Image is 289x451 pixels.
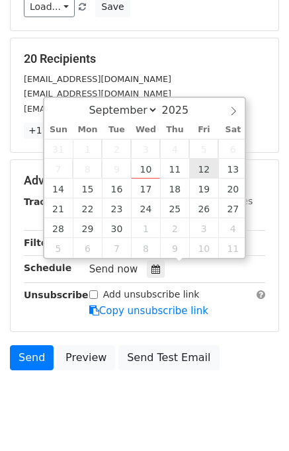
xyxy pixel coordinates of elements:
[24,74,171,84] small: [EMAIL_ADDRESS][DOMAIN_NAME]
[160,139,189,159] span: September 4, 2025
[131,159,160,179] span: September 10, 2025
[160,179,189,198] span: September 18, 2025
[218,139,247,159] span: September 6, 2025
[73,198,102,218] span: September 22, 2025
[218,238,247,258] span: October 11, 2025
[160,198,189,218] span: September 25, 2025
[131,198,160,218] span: September 24, 2025
[131,238,160,258] span: October 8, 2025
[218,218,247,238] span: October 4, 2025
[189,126,218,134] span: Fri
[10,345,54,370] a: Send
[102,179,131,198] span: September 16, 2025
[44,126,73,134] span: Sun
[24,263,71,273] strong: Schedule
[189,218,218,238] span: October 3, 2025
[24,290,89,300] strong: Unsubscribe
[102,126,131,134] span: Tue
[102,198,131,218] span: September 23, 2025
[103,288,200,302] label: Add unsubscribe link
[102,159,131,179] span: September 9, 2025
[131,218,160,238] span: October 1, 2025
[102,238,131,258] span: October 7, 2025
[131,179,160,198] span: September 17, 2025
[57,345,115,370] a: Preview
[44,238,73,258] span: October 5, 2025
[44,218,73,238] span: September 28, 2025
[160,238,189,258] span: October 9, 2025
[223,388,289,451] iframe: Chat Widget
[73,139,102,159] span: September 1, 2025
[102,218,131,238] span: September 30, 2025
[24,52,265,66] h5: 20 Recipients
[131,139,160,159] span: September 3, 2025
[189,139,218,159] span: September 5, 2025
[24,122,79,139] a: +17 more
[160,218,189,238] span: October 2, 2025
[24,237,58,248] strong: Filters
[218,179,247,198] span: September 20, 2025
[73,218,102,238] span: September 29, 2025
[24,89,171,99] small: [EMAIL_ADDRESS][DOMAIN_NAME]
[218,198,247,218] span: September 27, 2025
[24,104,171,114] small: [EMAIL_ADDRESS][DOMAIN_NAME]
[189,159,218,179] span: September 12, 2025
[44,179,73,198] span: September 14, 2025
[73,238,102,258] span: October 6, 2025
[73,179,102,198] span: September 15, 2025
[44,159,73,179] span: September 7, 2025
[218,159,247,179] span: September 13, 2025
[189,238,218,258] span: October 10, 2025
[158,104,206,116] input: Year
[218,126,247,134] span: Sat
[189,198,218,218] span: September 26, 2025
[24,173,265,188] h5: Advanced
[160,126,189,134] span: Thu
[102,139,131,159] span: September 2, 2025
[131,126,160,134] span: Wed
[189,179,218,198] span: September 19, 2025
[24,196,68,207] strong: Tracking
[160,159,189,179] span: September 11, 2025
[44,139,73,159] span: August 31, 2025
[73,126,102,134] span: Mon
[73,159,102,179] span: September 8, 2025
[89,305,208,317] a: Copy unsubscribe link
[89,263,138,275] span: Send now
[118,345,219,370] a: Send Test Email
[44,198,73,218] span: September 21, 2025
